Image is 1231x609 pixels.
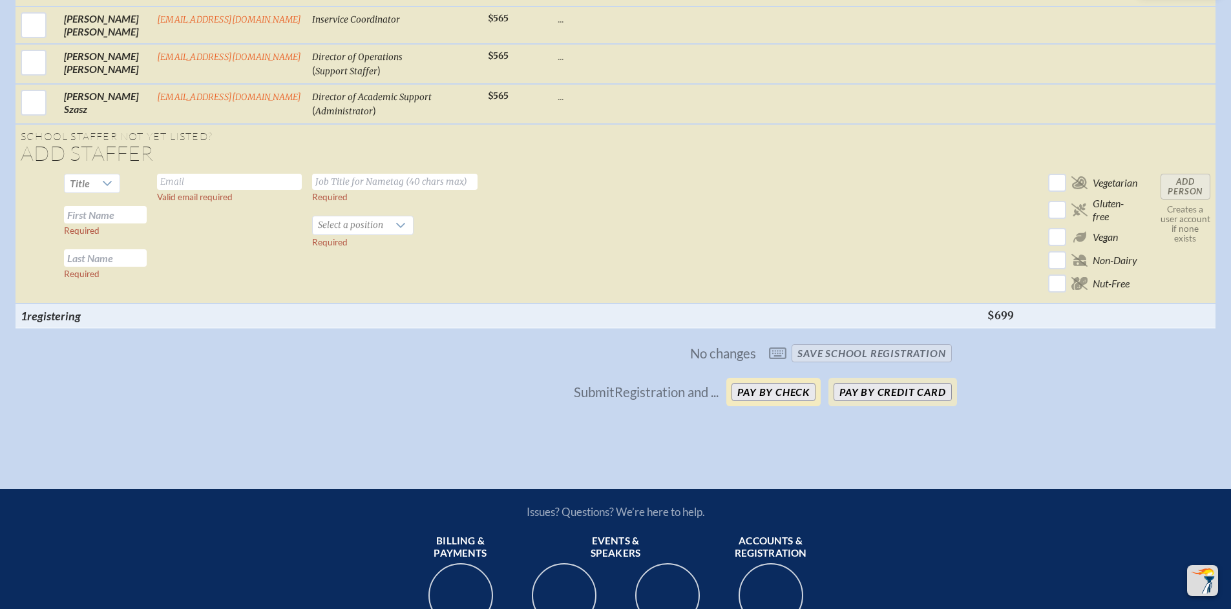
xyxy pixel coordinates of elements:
[64,249,147,267] input: Last Name
[558,90,977,103] p: ...
[157,14,302,25] a: [EMAIL_ADDRESS][DOMAIN_NAME]
[64,206,147,223] input: First Name
[312,14,400,25] span: Inservice Coordinator
[488,50,509,61] span: $565
[65,174,95,192] span: Title
[1190,568,1215,594] img: To the top
[64,225,100,236] label: Required
[59,6,152,44] td: [PERSON_NAME] [PERSON_NAME]
[59,84,152,124] td: [PERSON_NAME] Szasz
[315,66,377,77] span: Support Staffer
[488,13,509,24] span: $565
[157,52,302,63] a: [EMAIL_ADDRESS][DOMAIN_NAME]
[70,177,90,189] span: Title
[157,192,233,202] label: Valid email required
[558,50,977,63] p: ...
[1093,197,1140,223] span: Gluten-free
[312,192,348,202] label: Required
[157,92,302,103] a: [EMAIL_ADDRESS][DOMAIN_NAME]
[388,505,843,519] p: Issues? Questions? We’re here to help.
[312,52,403,63] span: Director of Operations
[313,216,388,234] span: Select a position
[373,104,376,116] span: )
[1161,205,1210,243] p: Creates a user account if none exists
[157,174,302,190] input: Email
[574,385,719,399] p: Submit Registration and ...
[315,106,373,117] span: Administrator
[569,535,662,561] span: Events & speakers
[690,346,756,360] span: No changes
[1093,254,1137,267] span: Non-Dairy
[982,304,1043,328] th: $699
[1093,277,1130,290] span: Nut-Free
[312,64,315,76] span: (
[312,92,432,103] span: Director of Academic Support
[724,535,817,561] span: Accounts & registration
[312,174,478,190] input: Job Title for Nametag (40 chars max)
[1093,231,1118,243] span: Vegan
[377,64,381,76] span: )
[312,237,348,247] label: Required
[16,304,152,328] th: 1
[59,44,152,84] td: [PERSON_NAME] [PERSON_NAME]
[312,104,315,116] span: (
[414,535,507,561] span: Billing & payments
[27,309,81,323] span: registering
[1187,565,1218,596] button: Scroll Top
[1093,176,1137,189] span: Vegetarian
[558,12,977,25] p: ...
[488,90,509,101] span: $565
[834,383,951,401] button: Pay by Credit Card
[731,383,815,401] button: Pay by Check
[64,269,100,279] label: Required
